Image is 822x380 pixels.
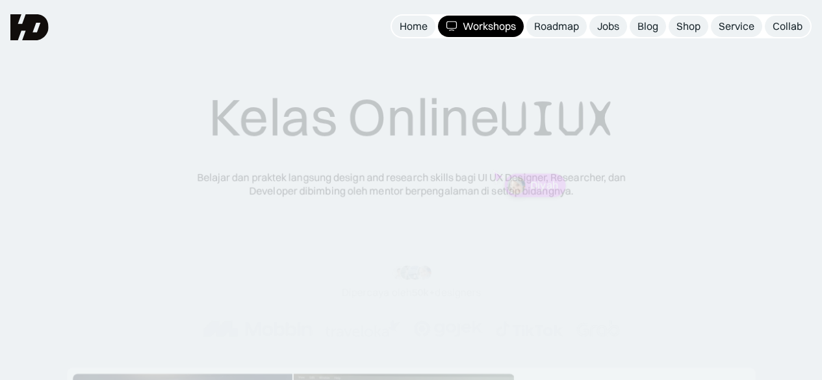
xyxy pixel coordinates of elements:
[411,285,435,298] span: 50k+
[530,179,558,192] p: Diyah
[711,16,762,37] a: Service
[589,16,627,37] a: Jobs
[597,19,619,33] div: Jobs
[400,19,428,33] div: Home
[669,16,708,37] a: Shop
[526,16,587,37] a: Roadmap
[637,19,658,33] div: Blog
[438,16,524,37] a: Workshops
[209,85,614,149] div: Kelas Online
[765,16,810,37] a: Collab
[534,19,579,33] div: Roadmap
[463,19,516,33] div: Workshops
[177,170,645,197] div: Belajar dan praktek langsung design and research skills bagi UI UX Designer, Researcher, dan Deve...
[392,16,435,37] a: Home
[676,19,700,33] div: Shop
[719,19,754,33] div: Service
[773,19,803,33] div: Collab
[500,87,614,149] span: UIUX
[630,16,666,37] a: Blog
[341,285,481,299] div: Dipercaya oleh designers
